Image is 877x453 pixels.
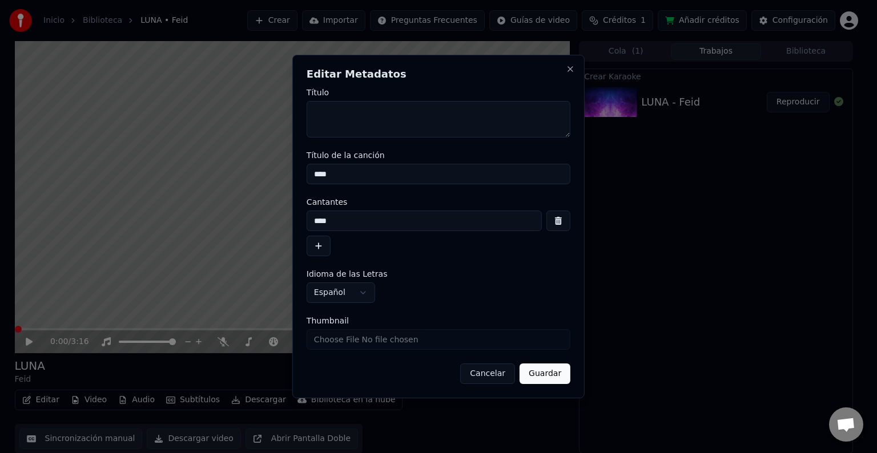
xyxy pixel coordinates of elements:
label: Título [307,88,570,96]
h2: Editar Metadatos [307,69,570,79]
span: Thumbnail [307,317,349,325]
label: Título de la canción [307,151,570,159]
button: Guardar [520,363,570,384]
button: Cancelar [460,363,515,384]
label: Cantantes [307,198,570,206]
span: Idioma de las Letras [307,270,388,278]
